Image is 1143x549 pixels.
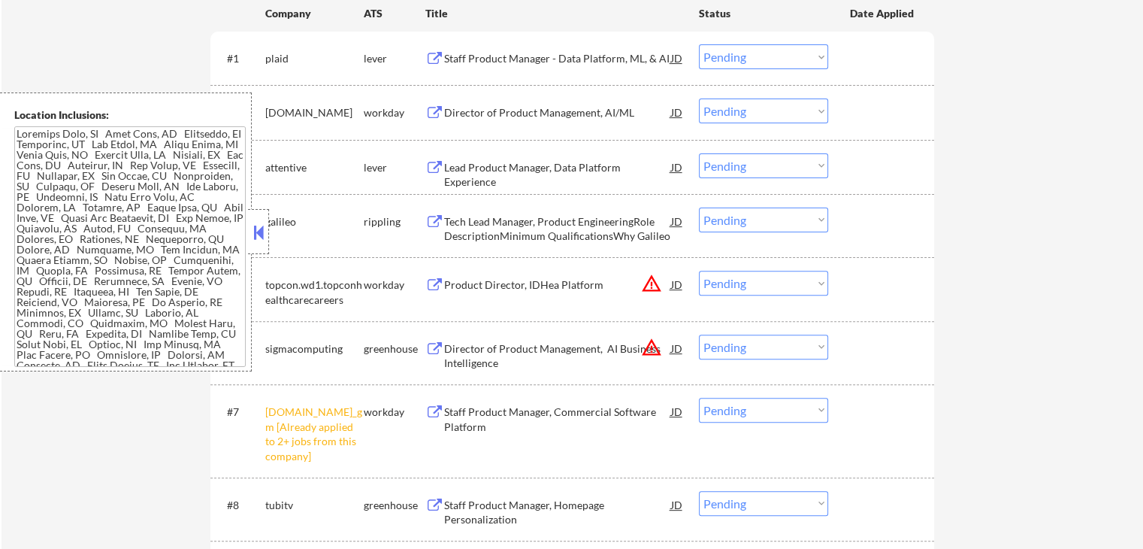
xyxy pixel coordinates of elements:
div: Lead Product Manager, Data Platform Experience [444,160,671,190]
div: galileo [265,214,364,229]
div: JD [670,153,685,180]
div: greenhouse [364,498,425,513]
div: Tech Lead Manager, Product EngineeringRole DescriptionMinimum QualificationsWhy Galileo [444,214,671,244]
div: lever [364,51,425,66]
div: [DOMAIN_NAME]_gm [Already applied to 2+ jobs from this company] [265,405,364,463]
div: JD [670,335,685,362]
div: JD [670,271,685,298]
div: Date Applied [850,6,916,21]
div: attentive [265,160,364,175]
div: #1 [227,51,253,66]
div: Company [265,6,364,21]
div: workday [364,405,425,420]
div: Director of Product Management, AI/ML [444,105,671,120]
button: warning_amber [641,273,662,294]
div: Director of Product Management, AI Business Intelligence [444,341,671,371]
div: JD [670,491,685,518]
div: greenhouse [364,341,425,356]
div: [DOMAIN_NAME] [265,105,364,120]
div: Staff Product Manager, Commercial Software Platform [444,405,671,434]
div: JD [670,398,685,425]
div: #8 [227,498,253,513]
div: JD [670,208,685,235]
div: topcon.wd1.topconhealthcarecareers [265,278,364,307]
div: Staff Product Manager, Homepage Personalization [444,498,671,527]
div: JD [670,44,685,71]
div: plaid [265,51,364,66]
div: workday [364,105,425,120]
button: warning_amber [641,337,662,358]
div: Product Director, IDHea Platform [444,278,671,293]
div: Location Inclusions: [14,108,246,123]
div: JD [670,99,685,126]
div: rippling [364,214,425,229]
div: lever [364,160,425,175]
div: Staff Product Manager - Data Platform, ML, & AI [444,51,671,66]
div: #7 [227,405,253,420]
div: workday [364,278,425,293]
div: tubitv [265,498,364,513]
div: sigmacomputing [265,341,364,356]
div: Title [425,6,685,21]
div: ATS [364,6,425,21]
